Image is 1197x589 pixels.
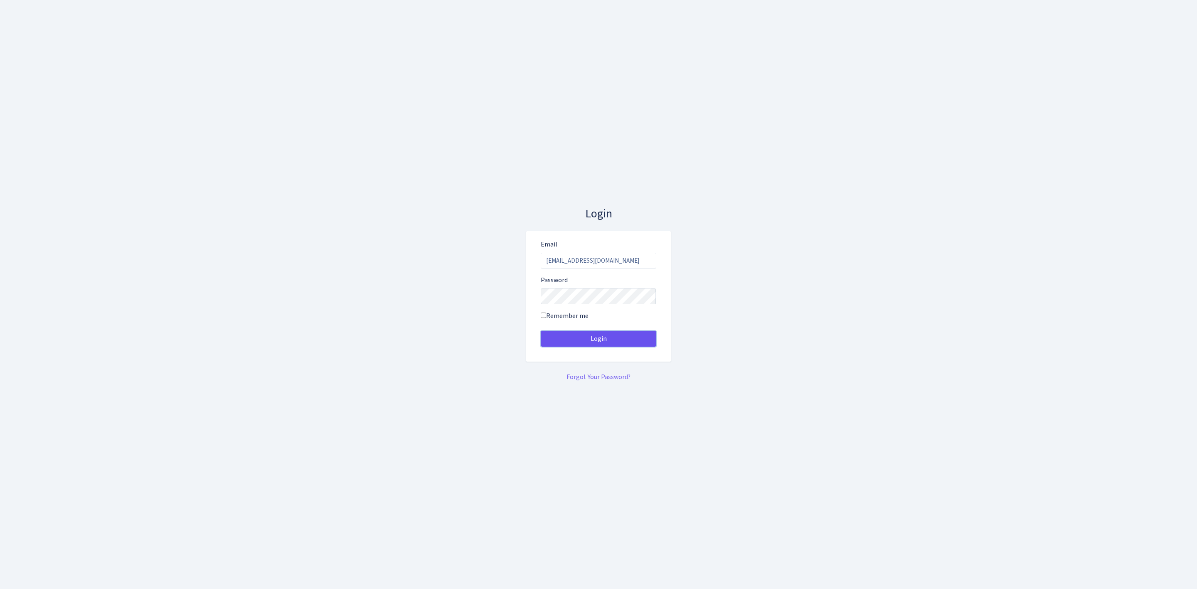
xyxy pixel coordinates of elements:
[566,372,631,382] a: Forgot Your Password?
[541,311,589,321] label: Remember me
[526,207,671,221] h3: Login
[541,313,546,318] input: Remember me
[541,239,557,249] label: Email
[541,331,656,347] button: Login
[541,275,568,285] label: Password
